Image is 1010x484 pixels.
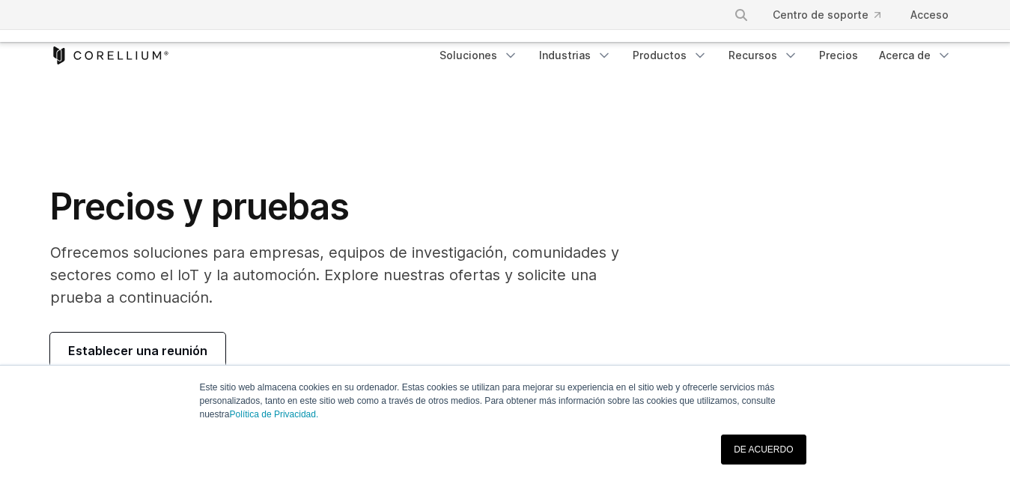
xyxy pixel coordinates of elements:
[721,435,806,465] a: DE ACUERDO
[50,243,619,306] font: Ofrecemos soluciones para empresas, equipos de investigación, comunidades y sectores como el IoT ...
[200,382,776,420] font: Este sitio web almacena cookies en su ordenador. Estas cookies se utilizan para mejorar su experi...
[431,42,961,69] div: Menú de navegación
[50,46,169,64] a: Inicio de Corellium
[728,49,777,61] font: Recursos
[734,444,793,455] font: DE ACUERDO
[50,333,225,369] a: Establecer una reunión
[50,184,350,229] font: Precios y pruebas
[539,49,591,61] font: Industrias
[68,343,207,358] font: Establecer una reunión
[230,409,319,420] a: Política de Privacidad.
[879,49,931,61] font: Acerca de
[439,49,497,61] font: Soluciones
[819,49,858,61] font: Precios
[633,49,687,61] font: Productos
